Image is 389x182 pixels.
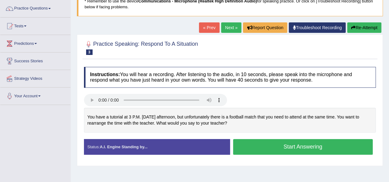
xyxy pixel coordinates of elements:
[347,22,381,33] button: Re-Attempt
[0,70,70,85] a: Strategy Videos
[86,49,93,55] span: 3
[0,35,70,50] a: Predictions
[233,139,373,155] button: Start Answering
[90,72,120,77] b: Instructions:
[221,22,241,33] a: Next »
[0,52,70,68] a: Success Stories
[243,22,287,33] button: Report Question
[84,67,376,87] h4: You will hear a recording. After listening to the audio, in 10 seconds, please speak into the mic...
[84,40,198,55] h2: Practice Speaking: Respond To A Situation
[0,87,70,103] a: Your Account
[100,145,147,149] strong: A.I. Engine Standing by...
[84,139,230,155] div: Status:
[0,17,70,33] a: Tests
[84,108,376,133] div: You have a tutorial at 3 P.M. [DATE] afternoon, but unfortunately there is a football match that ...
[289,22,346,33] a: Troubleshoot Recording
[199,22,219,33] a: « Prev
